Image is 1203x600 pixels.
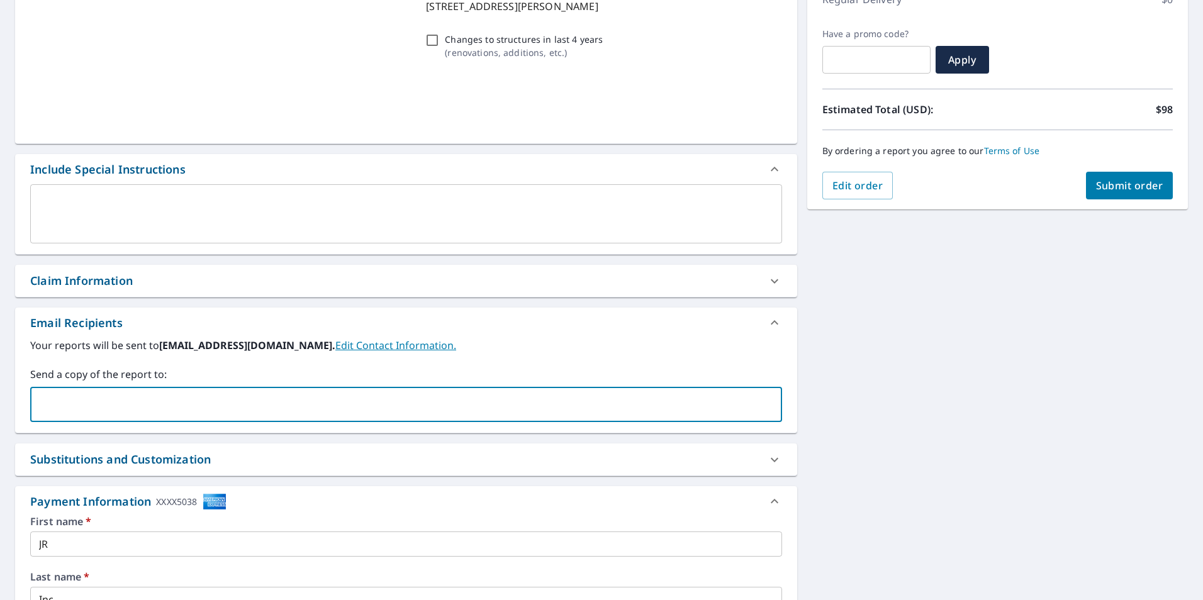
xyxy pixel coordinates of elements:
p: $98 [1156,102,1173,117]
p: ( renovations, additions, etc. ) [445,46,603,59]
div: Claim Information [30,272,133,289]
div: XXXX5038 [156,493,197,510]
div: Include Special Instructions [30,161,186,178]
p: Estimated Total (USD): [822,102,998,117]
div: Email Recipients [30,314,123,331]
b: [EMAIL_ADDRESS][DOMAIN_NAME]. [159,338,335,352]
span: Submit order [1096,179,1163,192]
label: Last name [30,572,782,582]
label: Send a copy of the report to: [30,367,782,382]
div: Substitutions and Customization [30,451,211,468]
div: Claim Information [15,265,797,297]
button: Apply [936,46,989,74]
button: Submit order [1086,172,1173,199]
button: Edit order [822,172,893,199]
label: Your reports will be sent to [30,338,782,353]
span: Edit order [832,179,883,192]
label: Have a promo code? [822,28,931,40]
div: Email Recipients [15,308,797,338]
div: Include Special Instructions [15,154,797,184]
span: Apply [946,53,979,67]
div: Payment Information [30,493,227,510]
p: By ordering a report you agree to our [822,145,1173,157]
div: Payment InformationXXXX5038cardImage [15,486,797,516]
div: Substitutions and Customization [15,443,797,475]
a: EditContactInfo [335,338,456,352]
a: Terms of Use [984,145,1040,157]
img: cardImage [203,493,227,510]
label: First name [30,516,782,526]
p: Changes to structures in last 4 years [445,33,603,46]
